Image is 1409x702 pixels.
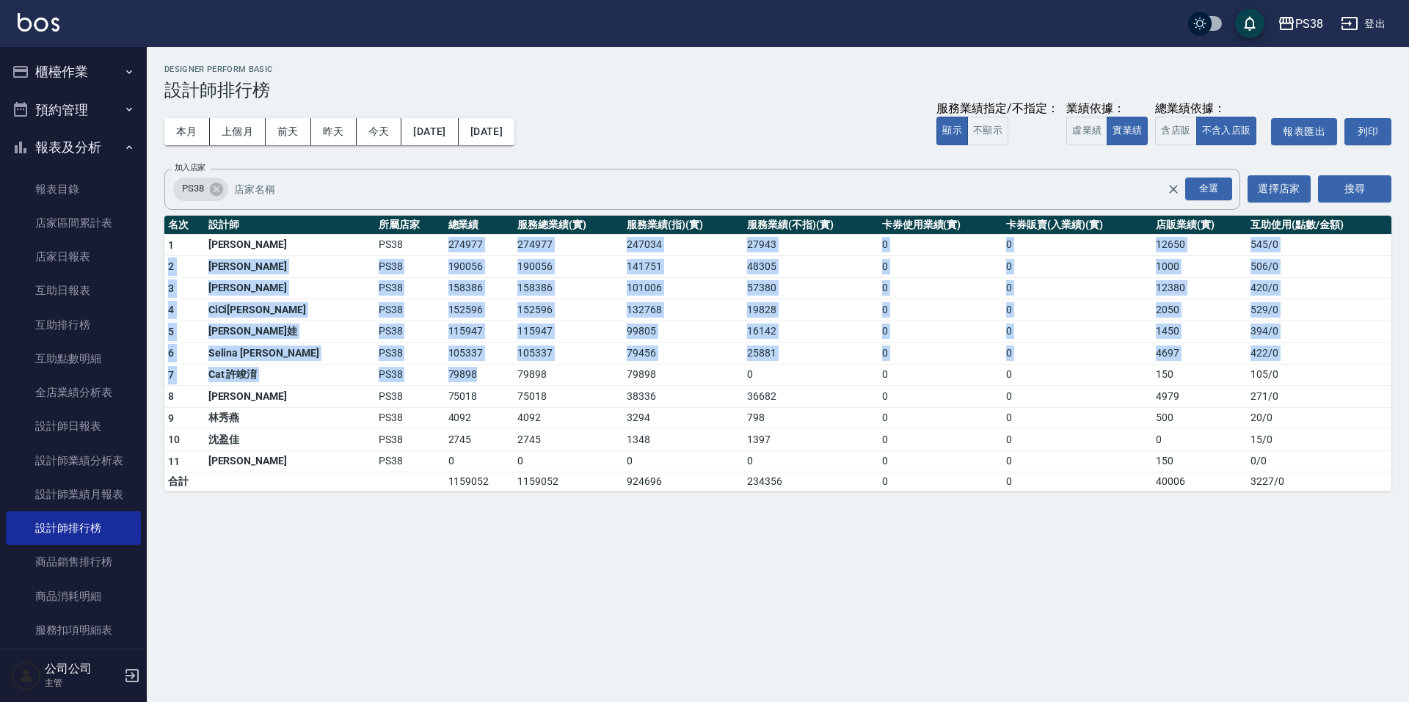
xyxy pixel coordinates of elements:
td: 500 [1152,407,1247,429]
td: 0 [1002,234,1152,256]
td: [PERSON_NAME] [205,450,375,472]
td: 2745 [514,429,623,451]
a: 店家區間累計表 [6,206,141,240]
th: 總業績 [445,216,514,235]
td: 132768 [623,299,743,321]
th: 店販業績(實) [1152,216,1247,235]
td: 115947 [445,321,514,343]
div: 總業績依據： [1155,101,1264,117]
td: [PERSON_NAME] [205,256,375,278]
td: 115947 [514,321,623,343]
td: 150 [1152,450,1247,472]
a: 設計師業績月報表 [6,478,141,511]
td: 0 [878,256,1002,278]
td: 0 [1002,256,1152,278]
input: 店家名稱 [230,176,1193,202]
td: 3227 / 0 [1247,472,1391,491]
td: 0 [878,299,1002,321]
td: 152596 [514,299,623,321]
a: 店家日報表 [6,240,141,274]
td: 0 [878,321,1002,343]
td: 141751 [623,256,743,278]
span: 5 [168,326,174,337]
td: 422 / 0 [1247,343,1391,365]
td: 79456 [623,343,743,365]
td: 0 [878,277,1002,299]
span: 3 [168,282,174,294]
td: 合計 [164,472,205,491]
td: PS38 [375,429,445,451]
h2: Designer Perform Basic [164,65,1391,74]
th: 服務總業績(實) [514,216,623,235]
td: 林秀燕 [205,407,375,429]
td: 545 / 0 [1247,234,1391,256]
span: 2 [168,260,174,272]
td: 158386 [514,277,623,299]
td: 0 [1002,277,1152,299]
button: 本月 [164,118,210,145]
td: 0 [1002,450,1152,472]
td: 0 [878,364,1002,386]
td: 0 / 0 [1247,450,1391,472]
td: 36682 [743,386,878,408]
a: 全店業績分析表 [6,376,141,409]
td: 16142 [743,321,878,343]
a: 互助日報表 [6,274,141,307]
td: 79898 [623,364,743,386]
a: 商品消耗明細 [6,579,141,613]
td: PS38 [375,364,445,386]
td: 247034 [623,234,743,256]
td: 38336 [623,386,743,408]
td: 105337 [445,343,514,365]
th: 互助使用(點數/金額) [1247,216,1391,235]
td: 0 [1002,299,1152,321]
button: 顯示 [936,117,968,145]
td: 1450 [1152,321,1247,343]
p: 主管 [45,676,120,690]
span: PS38 [173,181,213,196]
td: 0 [878,343,1002,365]
button: 報表及分析 [6,128,141,167]
span: 8 [168,390,174,402]
a: 服務扣項明細表 [6,613,141,647]
td: 2745 [445,429,514,451]
a: 店販抽成明細 [6,647,141,681]
td: 4979 [1152,386,1247,408]
td: 0 [743,450,878,472]
td: 12650 [1152,234,1247,256]
a: 報表匯出 [1271,118,1337,145]
span: 6 [168,347,174,359]
td: 0 [1002,364,1152,386]
th: 所屬店家 [375,216,445,235]
td: PS38 [375,450,445,472]
button: [DATE] [459,118,514,145]
td: 234356 [743,472,878,491]
td: 271 / 0 [1247,386,1391,408]
span: 9 [168,412,174,424]
td: 529 / 0 [1247,299,1391,321]
td: 798 [743,407,878,429]
td: [PERSON_NAME] [205,277,375,299]
a: 設計師排行榜 [6,511,141,545]
td: 0 [878,386,1002,408]
td: 2050 [1152,299,1247,321]
td: 15 / 0 [1247,429,1391,451]
button: 今天 [357,118,402,145]
td: 99805 [623,321,743,343]
td: 190056 [445,256,514,278]
h3: 設計師排行榜 [164,80,1391,100]
span: 11 [168,456,181,467]
td: 0 [1002,407,1152,429]
th: 名次 [164,216,205,235]
button: 上個月 [210,118,266,145]
td: 75018 [445,386,514,408]
td: 0 [623,450,743,472]
td: Selina [PERSON_NAME] [205,343,375,365]
td: 0 [878,429,1002,451]
td: 420 / 0 [1247,277,1391,299]
a: 互助排行榜 [6,308,141,342]
a: 報表目錄 [6,172,141,206]
th: 設計師 [205,216,375,235]
td: 40006 [1152,472,1247,491]
td: PS38 [375,321,445,343]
